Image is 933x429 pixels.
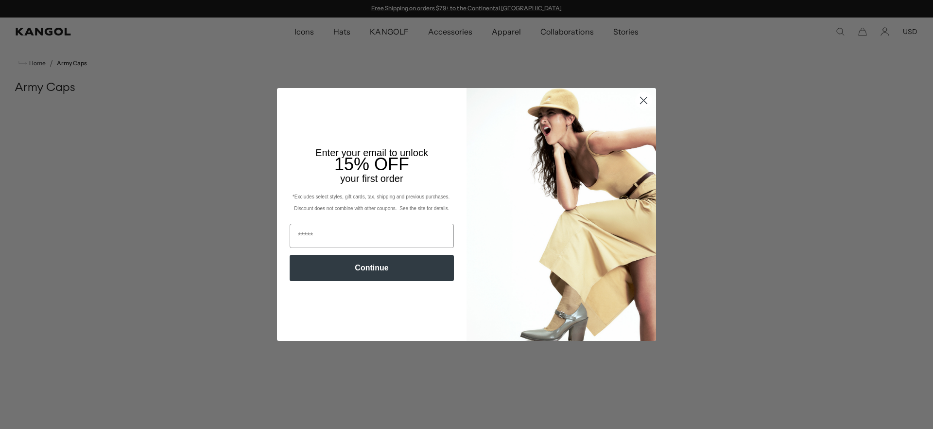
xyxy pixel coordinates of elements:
span: your first order [340,173,403,184]
button: Close dialog [635,92,652,109]
span: Enter your email to unlock [315,147,428,158]
span: 15% OFF [334,154,409,174]
input: Email [290,224,454,248]
span: *Excludes select styles, gift cards, tax, shipping and previous purchases. Discount does not comb... [293,194,451,211]
img: 93be19ad-e773-4382-80b9-c9d740c9197f.jpeg [466,88,656,341]
button: Continue [290,255,454,281]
